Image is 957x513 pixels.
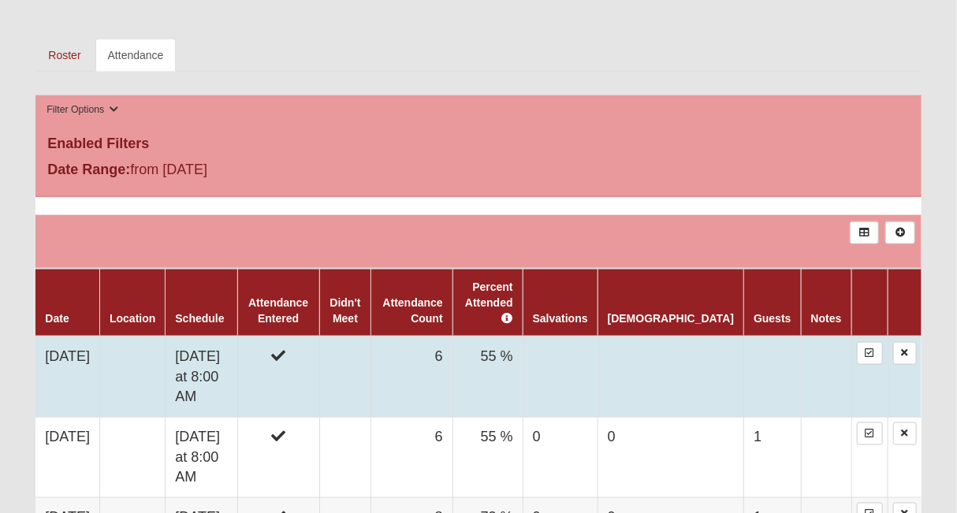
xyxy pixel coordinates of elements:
[598,269,743,336] th: [DEMOGRAPHIC_DATA]
[35,418,99,498] td: [DATE]
[598,418,743,498] td: 0
[110,312,155,325] a: Location
[465,281,513,325] a: Percent Attended
[35,159,330,184] div: from [DATE]
[35,336,99,418] td: [DATE]
[42,102,123,118] button: Filter Options
[166,418,237,498] td: [DATE] at 8:00 AM
[330,296,360,325] a: Didn't Meet
[857,422,883,445] a: Enter Attendance
[45,312,69,325] a: Date
[35,39,93,72] a: Roster
[523,418,598,498] td: 0
[371,418,452,498] td: 6
[47,159,130,180] label: Date Range:
[166,336,237,418] td: [DATE] at 8:00 AM
[893,342,917,365] a: Delete
[248,296,308,325] a: Attendance Entered
[523,269,598,336] th: Salvations
[47,136,909,153] h4: Enabled Filters
[850,221,879,244] a: Export to Excel
[452,418,523,498] td: 55 %
[744,269,801,336] th: Guests
[175,312,224,325] a: Schedule
[744,418,801,498] td: 1
[452,336,523,418] td: 55 %
[371,336,452,418] td: 6
[893,422,917,445] a: Delete
[885,221,914,244] a: Alt+N
[857,342,883,365] a: Enter Attendance
[95,39,177,72] a: Attendance
[383,296,443,325] a: Attendance Count
[811,312,842,325] a: Notes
